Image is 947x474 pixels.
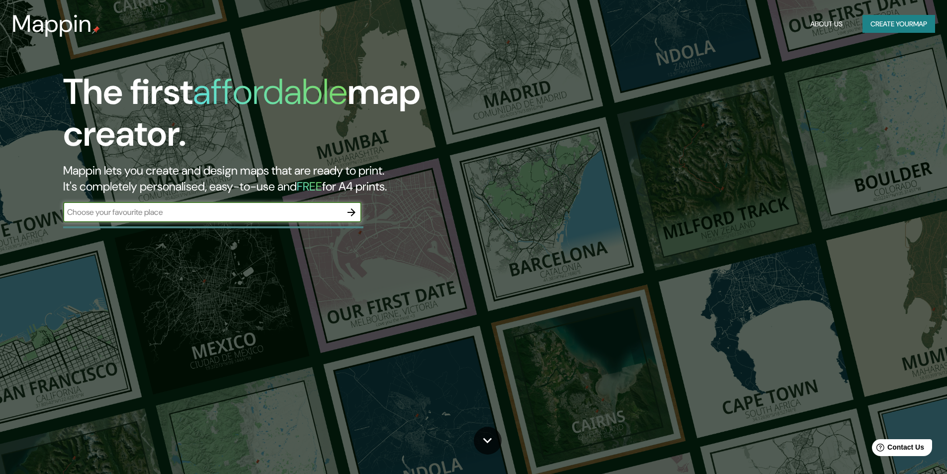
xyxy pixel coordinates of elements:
[859,435,936,463] iframe: Help widget launcher
[12,10,92,38] h3: Mappin
[862,15,935,33] button: Create yourmap
[63,163,537,194] h2: Mappin lets you create and design maps that are ready to print. It's completely personalised, eas...
[63,206,342,218] input: Choose your favourite place
[297,179,322,194] h5: FREE
[193,69,347,115] h1: affordable
[92,26,100,34] img: mappin-pin
[63,71,537,163] h1: The first map creator.
[806,15,847,33] button: About Us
